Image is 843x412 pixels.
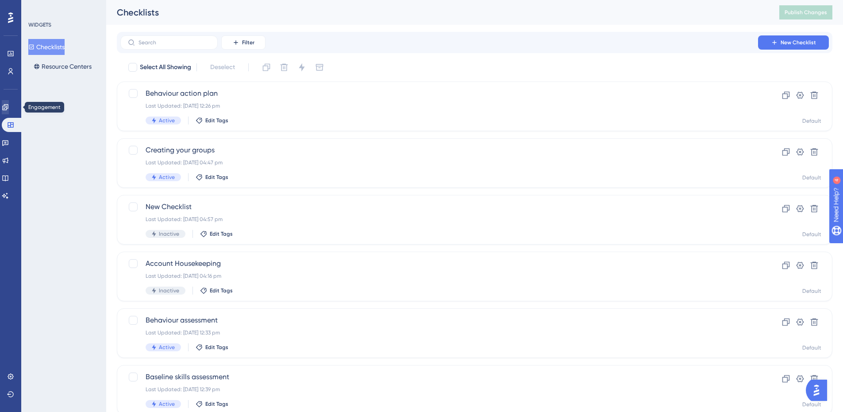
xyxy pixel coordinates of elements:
span: New Checklist [781,39,816,46]
span: Active [159,344,175,351]
span: Filter [242,39,254,46]
span: Behaviour assessment [146,315,733,326]
button: Deselect [202,59,243,75]
div: Default [802,288,821,295]
button: Resource Centers [28,58,97,74]
div: WIDGETS [28,21,51,28]
span: Need Help? [21,2,55,13]
span: Publish Changes [785,9,827,16]
div: Default [802,174,821,181]
span: Inactive [159,230,179,237]
button: Edit Tags [196,117,228,124]
button: Checklists [28,39,65,55]
span: Select All Showing [140,62,191,73]
span: Edit Tags [205,344,228,351]
div: Last Updated: [DATE] 12:26 pm [146,102,733,109]
div: Last Updated: [DATE] 04:16 pm [146,272,733,280]
button: Edit Tags [200,230,233,237]
span: New Checklist [146,202,733,212]
button: Edit Tags [200,287,233,294]
span: Active [159,174,175,181]
button: New Checklist [758,35,829,50]
span: Baseline skills assessment [146,372,733,382]
div: Last Updated: [DATE] 04:57 pm [146,216,733,223]
div: Last Updated: [DATE] 04:47 pm [146,159,733,166]
span: Edit Tags [205,400,228,408]
div: Default [802,117,821,124]
span: Edit Tags [205,117,228,124]
span: Active [159,117,175,124]
span: Edit Tags [210,230,233,237]
span: Account Housekeeping [146,258,733,269]
span: Edit Tags [205,174,228,181]
div: Default [802,231,821,238]
span: Active [159,400,175,408]
iframe: UserGuiding AI Assistant Launcher [806,377,832,404]
button: Edit Tags [196,174,228,181]
span: Creating your groups [146,145,733,155]
div: Last Updated: [DATE] 12:33 pm [146,329,733,336]
input: Search [139,39,210,46]
div: 4 [62,4,64,12]
div: Default [802,401,821,408]
button: Publish Changes [779,5,832,19]
button: Filter [221,35,266,50]
button: Edit Tags [196,400,228,408]
span: Edit Tags [210,287,233,294]
span: Inactive [159,287,179,294]
div: Checklists [117,6,757,19]
span: Deselect [210,62,235,73]
button: Edit Tags [196,344,228,351]
span: Behaviour action plan [146,88,733,99]
div: Last Updated: [DATE] 12:39 pm [146,386,733,393]
div: Default [802,344,821,351]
